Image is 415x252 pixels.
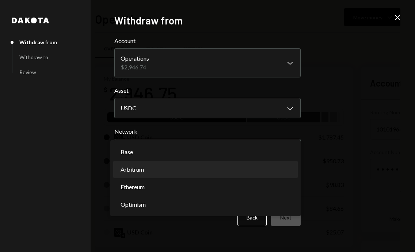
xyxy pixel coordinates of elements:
h2: Withdraw from [114,14,301,28]
span: Base [121,148,133,156]
label: Network [114,127,301,136]
button: Network [114,139,301,159]
label: Account [114,37,301,45]
div: Review [19,69,36,75]
span: Optimism [121,200,146,209]
span: Ethereum [121,183,145,191]
div: Withdraw to [19,54,48,60]
button: Back [237,209,267,226]
button: Asset [114,98,301,118]
label: Asset [114,86,301,95]
span: Arbitrum [121,165,144,174]
button: Account [114,48,301,77]
div: Withdraw from [19,39,57,45]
